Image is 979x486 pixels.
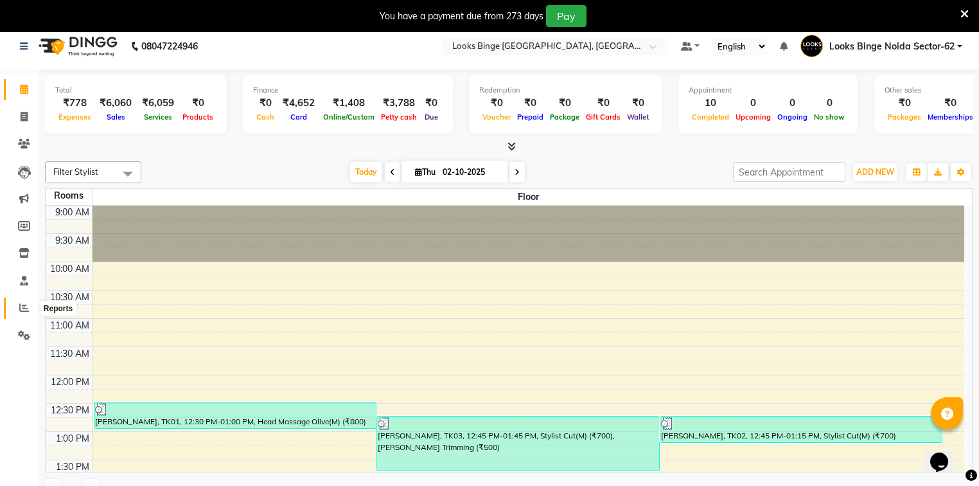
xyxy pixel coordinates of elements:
div: Rooms [46,189,92,203]
div: 10:30 AM [48,291,92,304]
div: 1:30 PM [53,460,92,474]
div: 0 [774,96,811,111]
span: Wallet [624,113,652,122]
span: Products [179,113,216,122]
span: Due [421,113,441,122]
span: Memberships [924,113,976,122]
div: Reports [40,301,76,316]
div: Total [55,85,216,96]
span: Card [287,113,310,122]
div: 9:00 AM [53,206,92,219]
div: 11:30 AM [48,347,92,361]
div: 9:30 AM [53,234,92,248]
div: ₹778 [55,96,94,111]
div: 12:00 PM [48,375,92,389]
img: Looks Binge Noida Sector-62 [800,35,823,57]
span: No show [811,113,848,122]
span: Sales [103,113,128,122]
div: ₹0 [924,96,976,111]
iframe: chat widget [925,435,966,473]
span: Thu [412,167,439,177]
span: Upcoming [732,113,774,122]
button: Pay [546,5,587,27]
b: 08047224946 [141,28,198,64]
div: ₹0 [514,96,547,111]
div: 0 [811,96,848,111]
span: Gift Cards [583,113,624,122]
div: [PERSON_NAME], TK02, 12:45 PM-01:15 PM, Stylist Cut(M) (₹700) [660,417,942,442]
div: ₹3,788 [378,96,420,111]
div: [PERSON_NAME], TK03, 12:45 PM-01:45 PM, Stylist Cut(M) (₹700),[PERSON_NAME] Trimming (₹500) [377,417,659,471]
span: Prepaid [514,113,547,122]
img: logo [33,28,121,64]
span: Online/Custom [320,113,378,122]
div: Redemption [479,85,652,96]
span: Cash [253,113,278,122]
div: ₹0 [583,96,624,111]
div: ₹6,060 [94,96,137,111]
span: Package [547,113,583,122]
div: ₹0 [479,96,514,111]
div: ₹0 [253,96,278,111]
div: ₹6,059 [137,96,179,111]
span: Ongoing [774,113,811,122]
div: 10:00 AM [48,262,92,276]
div: ₹0 [179,96,216,111]
span: Filter Stylist [53,166,98,177]
span: Packages [885,113,924,122]
div: 12:30 PM [48,404,92,417]
div: ₹0 [547,96,583,111]
div: [PERSON_NAME], TK01, 12:30 PM-01:00 PM, Head Massage Olive(M) (₹800) [94,402,376,428]
span: Expenses [55,113,94,122]
span: Petty cash [378,113,420,122]
span: Voucher [479,113,514,122]
div: Finance [253,85,443,96]
input: Search Appointment [733,162,845,182]
div: Appointment [689,85,848,96]
div: ₹0 [420,96,443,111]
div: ₹4,652 [278,96,320,111]
span: ADD NEW [856,167,894,177]
span: Floor [93,189,965,205]
span: Services [141,113,175,122]
span: Today [350,162,382,182]
div: ₹1,408 [320,96,378,111]
button: ADD NEW [853,163,897,181]
div: ₹0 [885,96,924,111]
div: You have a payment due from 273 days [380,10,543,23]
span: Completed [689,113,732,122]
div: 0 [732,96,774,111]
input: 2025-10-02 [439,163,503,182]
div: 1:00 PM [53,432,92,446]
div: 11:00 AM [48,319,92,332]
div: 10 [689,96,732,111]
span: Looks Binge Noida Sector-62 [829,40,955,53]
div: ₹0 [624,96,652,111]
